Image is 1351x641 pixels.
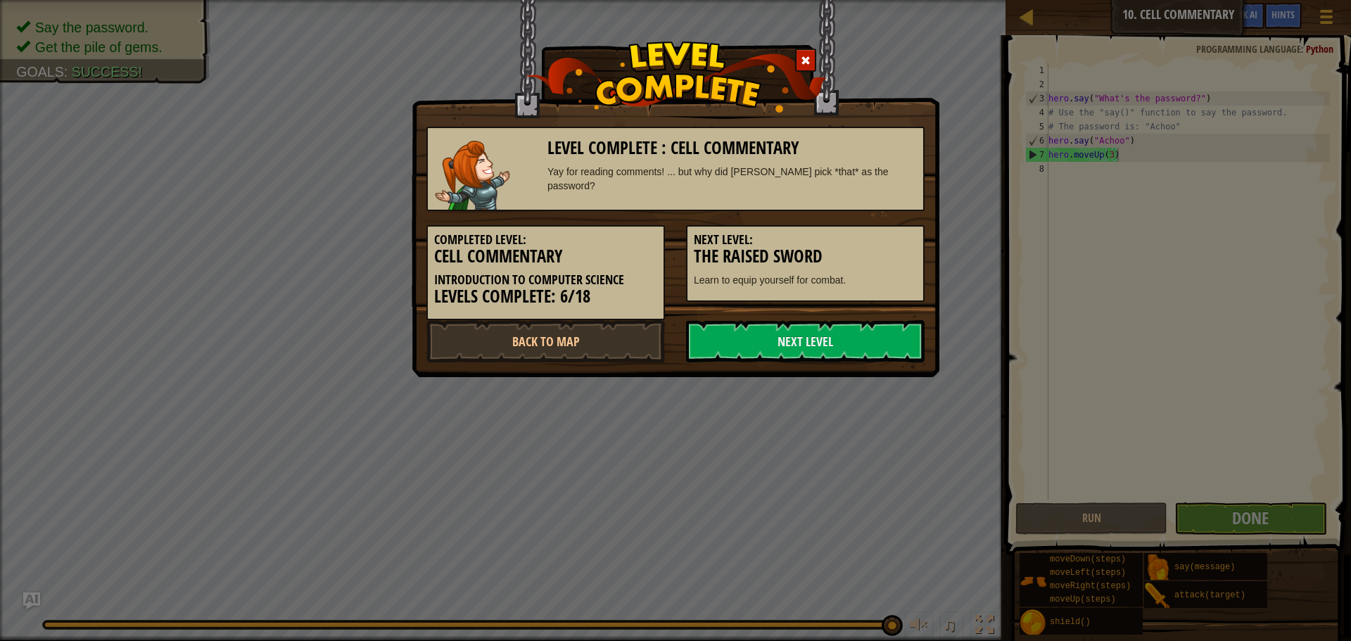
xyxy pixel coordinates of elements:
[694,273,917,287] p: Learn to equip yourself for combat.
[547,165,917,193] div: Yay for reading comments! ... but why did [PERSON_NAME] pick *that* as the password?
[547,139,917,158] h3: Level Complete : Cell Commentary
[426,320,665,362] a: Back to Map
[686,320,925,362] a: Next Level
[434,233,657,247] h5: Completed Level:
[434,273,657,287] h5: Introduction to Computer Science
[694,233,917,247] h5: Next Level:
[525,42,827,113] img: level_complete.png
[434,287,657,306] h3: Levels Complete: 6/18
[434,247,657,266] h3: Cell Commentary
[694,247,917,266] h3: The Raised Sword
[435,141,510,210] img: captain.png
